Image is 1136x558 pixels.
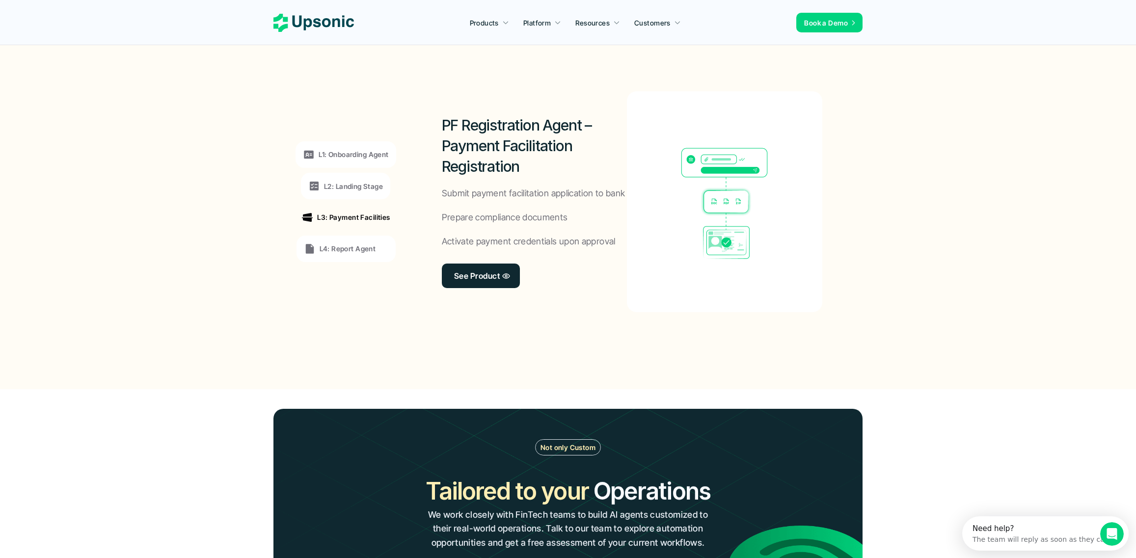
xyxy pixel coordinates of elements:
div: The team will reply as soon as they can [10,16,147,27]
a: Products [464,14,515,31]
p: Prepare compliance documents [442,211,568,225]
p: Resources [575,18,610,28]
h2: PF Registration Agent – Payment Facilitation Registration [442,115,627,177]
p: L2: Landing Stage [324,181,383,191]
p: Customers [634,18,671,28]
p: See Product [454,268,500,283]
p: Platform [523,18,551,28]
iframe: Intercom live chat [1100,522,1124,546]
h2: Operations [594,475,710,507]
p: Not only Custom [541,442,595,452]
p: L1: Onboarding Agent [319,149,388,159]
div: Need help? [10,8,147,16]
p: Submit payment facilitation application to bank [442,186,625,201]
p: L3: Payment Facilities [317,212,390,222]
p: L4: Report Agent [320,243,376,254]
a: Book a Demo [796,13,863,32]
iframe: Intercom live chat discovery launcher [962,516,1129,551]
p: Activate payment credentials upon approval [442,235,616,249]
p: Products [470,18,499,28]
p: Book a Demo [804,18,848,28]
p: We work closely with FinTech teams to build AI agents customized to their real-world operations. ... [426,508,710,550]
a: See Product [442,264,520,288]
div: Open Intercom Messenger [4,4,176,31]
h2: Tailored to your [426,475,588,507]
